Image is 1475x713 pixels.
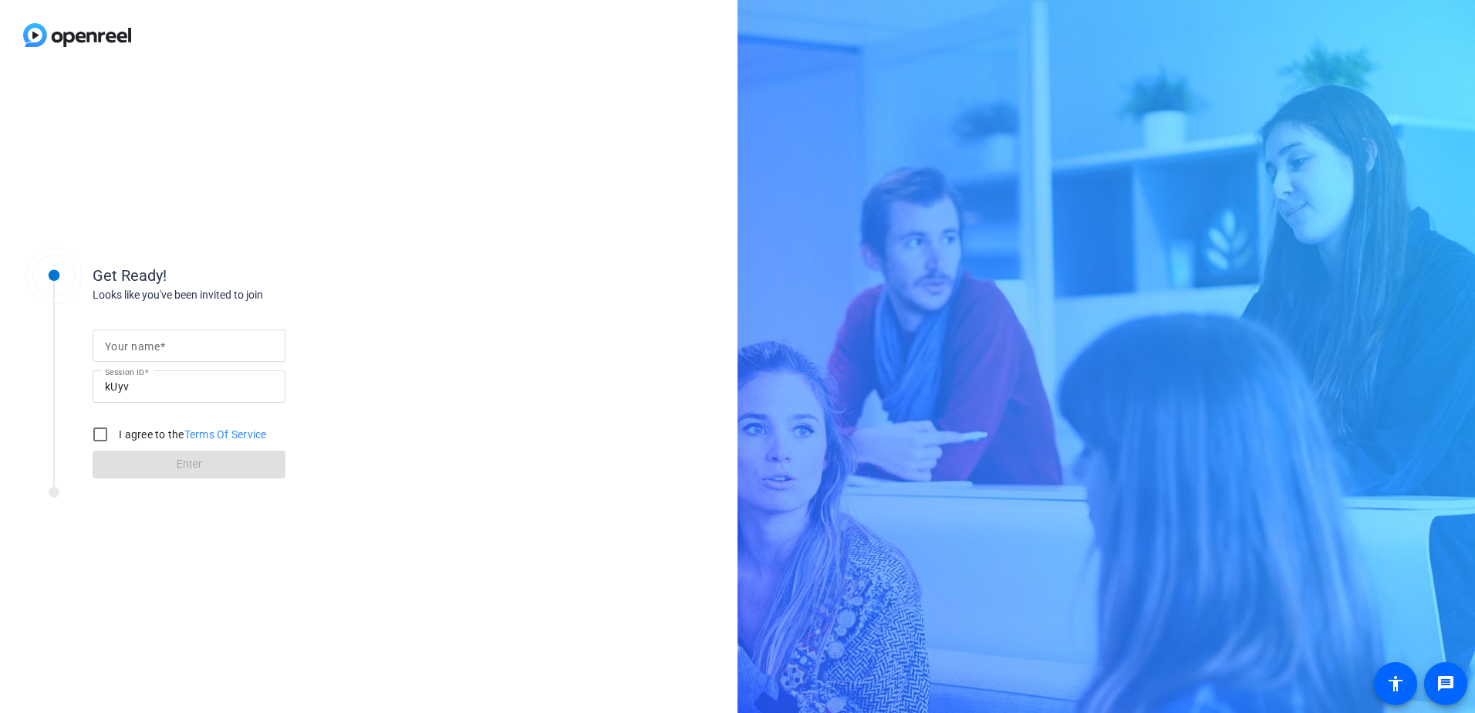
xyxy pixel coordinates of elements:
mat-label: Session ID [105,367,144,377]
mat-label: Your name [105,340,160,353]
mat-icon: message [1436,674,1455,693]
label: I agree to the [116,427,267,442]
div: Get Ready! [93,264,401,287]
mat-icon: accessibility [1386,674,1405,693]
a: Terms Of Service [184,428,267,441]
div: Looks like you've been invited to join [93,287,401,303]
